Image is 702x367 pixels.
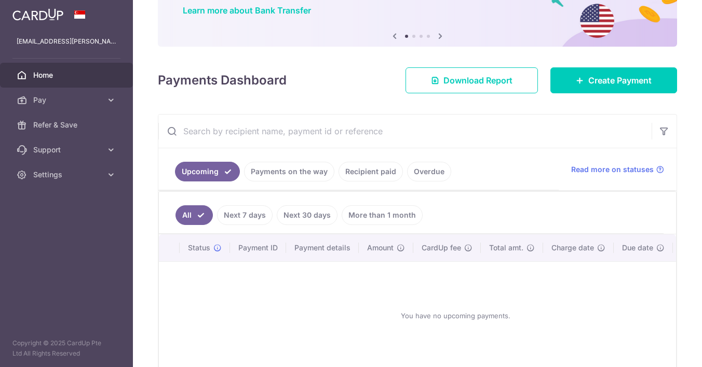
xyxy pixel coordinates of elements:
[16,32,71,41] a: Cancel Schedule
[4,4,152,13] div: Outline
[571,164,654,175] span: Read more on statuses
[183,5,311,16] a: Learn more about Bank Transfer
[571,164,664,175] a: Read more on statuses
[176,205,213,225] a: All
[33,95,102,105] span: Pay
[188,243,210,253] span: Status
[17,36,116,47] p: [EMAIL_ADDRESS][PERSON_NAME][DOMAIN_NAME]
[244,162,334,181] a: Payments on the way
[622,243,653,253] span: Due date
[16,23,67,32] a: Pause Schedule
[588,74,652,87] span: Create Payment
[175,162,240,181] a: Upcoming
[158,115,652,148] input: Search by recipient name, payment id or reference
[443,74,512,87] span: Download Report
[286,234,359,261] th: Payment details
[16,51,92,60] a: Recipient Bank Details
[16,69,109,78] a: Cancel processing Schedule
[422,243,461,253] span: CardUp fee
[551,243,594,253] span: Charge date
[367,243,394,253] span: Amount
[33,145,102,155] span: Support
[230,234,286,261] th: Payment ID
[33,170,102,180] span: Settings
[217,205,273,225] a: Next 7 days
[33,120,102,130] span: Refer & Save
[12,8,63,21] img: CardUp
[16,13,56,22] a: Back to Top
[550,67,677,93] a: Create Payment
[406,67,538,93] a: Download Report
[33,70,102,80] span: Home
[339,162,403,181] a: Recipient paid
[407,162,451,181] a: Overdue
[342,205,423,225] a: More than 1 month
[16,41,76,50] a: Approve Payment
[277,205,337,225] a: Next 30 days
[16,60,70,69] a: Payment Details
[158,71,287,90] h4: Payments Dashboard
[489,243,523,253] span: Total amt.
